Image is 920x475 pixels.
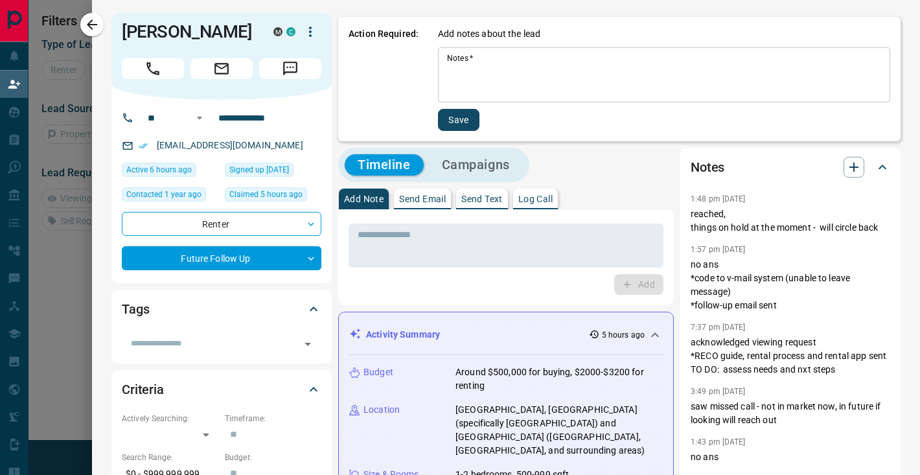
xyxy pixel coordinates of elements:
[363,365,393,379] p: Budget
[602,329,645,341] p: 5 hours ago
[345,154,424,176] button: Timeline
[122,21,254,42] h1: [PERSON_NAME]
[691,207,890,235] p: reached, things on hold at the moment - will circle back
[122,413,218,424] p: Actively Searching:
[691,323,746,332] p: 7:37 pm [DATE]
[225,187,321,205] div: Tue Aug 12 2025
[122,246,321,270] div: Future Follow Up
[691,157,724,178] h2: Notes
[126,188,201,201] span: Contacted 1 year ago
[122,379,164,400] h2: Criteria
[429,154,523,176] button: Campaigns
[691,400,890,427] p: saw missed call - not in market now, in future if looking will reach out
[139,141,148,150] svg: Email Verified
[229,188,303,201] span: Claimed 5 hours ago
[344,194,384,203] p: Add Note
[122,212,321,236] div: Renter
[691,245,746,254] p: 1:57 pm [DATE]
[455,403,663,458] p: [GEOGRAPHIC_DATA], [GEOGRAPHIC_DATA] (specifically [GEOGRAPHIC_DATA]) and [GEOGRAPHIC_DATA] ([GEO...
[122,294,321,325] div: Tags
[438,27,540,41] p: Add notes about the lead
[122,374,321,405] div: Criteria
[273,27,282,36] div: mrloft.ca
[229,163,289,176] span: Signed up [DATE]
[461,194,503,203] p: Send Text
[366,328,440,342] p: Activity Summary
[691,194,746,203] p: 1:48 pm [DATE]
[299,335,317,353] button: Open
[691,387,746,396] p: 3:49 pm [DATE]
[122,299,149,319] h2: Tags
[691,437,746,446] p: 1:43 pm [DATE]
[691,258,890,312] p: no ans *code to v-mail system (unable to leave message) *follow-up email sent
[225,163,321,181] div: Wed Jul 24 2019
[455,365,663,393] p: Around $500,000 for buying, $2000-$3200 for renting
[157,140,303,150] a: [EMAIL_ADDRESS][DOMAIN_NAME]
[122,163,218,181] div: Tue Aug 12 2025
[691,450,890,464] p: no ans
[349,27,419,131] p: Action Required:
[225,452,321,463] p: Budget:
[190,58,253,79] span: Email
[691,336,890,377] p: acknowledged viewing request *RECO guide, rental process and rental app sent TO DO: assess needs ...
[438,109,479,131] button: Save
[122,58,184,79] span: Call
[518,194,553,203] p: Log Call
[349,323,663,347] div: Activity Summary5 hours ago
[122,452,218,463] p: Search Range:
[286,27,295,36] div: condos.ca
[691,152,890,183] div: Notes
[399,194,446,203] p: Send Email
[192,110,207,126] button: Open
[225,413,321,424] p: Timeframe:
[122,187,218,205] div: Mon Feb 26 2024
[363,403,400,417] p: Location
[259,58,321,79] span: Message
[126,163,192,176] span: Active 6 hours ago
